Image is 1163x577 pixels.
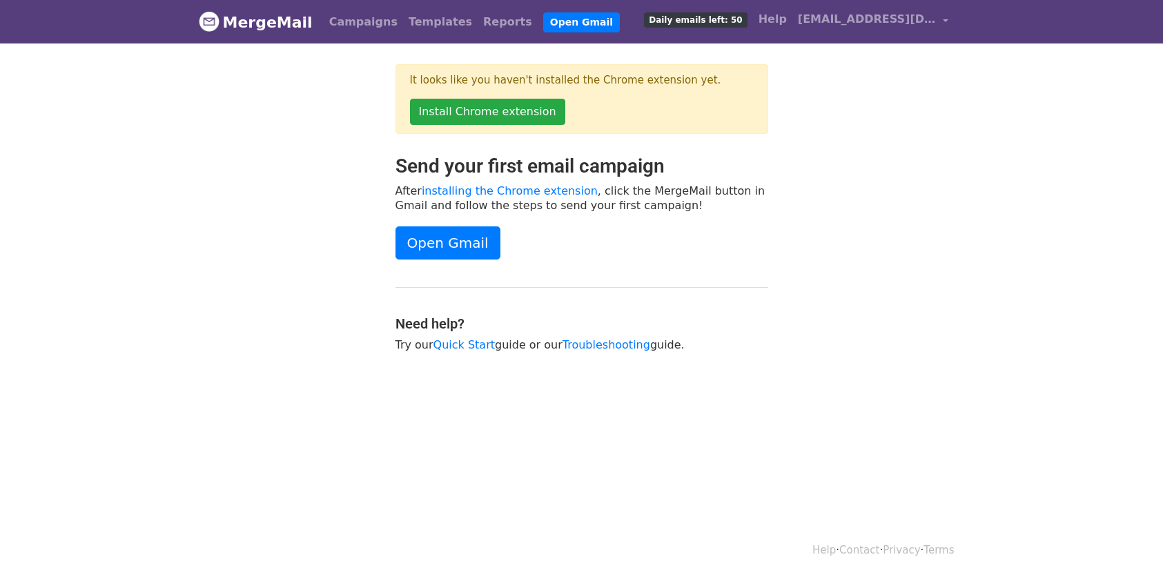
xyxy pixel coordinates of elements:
[324,8,403,36] a: Campaigns
[478,8,538,36] a: Reports
[433,338,495,351] a: Quick Start
[410,99,565,125] a: Install Chrome extension
[395,184,768,213] p: After , click the MergeMail button in Gmail and follow the steps to send your first campaign!
[644,12,747,28] span: Daily emails left: 50
[395,338,768,352] p: Try our guide or our guide.
[199,8,313,37] a: MergeMail
[812,544,836,556] a: Help
[839,544,879,556] a: Contact
[798,11,936,28] span: [EMAIL_ADDRESS][DOMAIN_NAME]
[563,338,650,351] a: Troubleshooting
[395,226,500,260] a: Open Gmail
[543,12,620,32] a: Open Gmail
[422,184,598,197] a: installing the Chrome extension
[410,73,754,88] p: It looks like you haven't installed the Chrome extension yet.
[883,544,920,556] a: Privacy
[199,11,219,32] img: MergeMail logo
[792,6,954,38] a: [EMAIL_ADDRESS][DOMAIN_NAME]
[395,155,768,178] h2: Send your first email campaign
[403,8,478,36] a: Templates
[395,315,768,332] h4: Need help?
[923,544,954,556] a: Terms
[638,6,752,33] a: Daily emails left: 50
[753,6,792,33] a: Help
